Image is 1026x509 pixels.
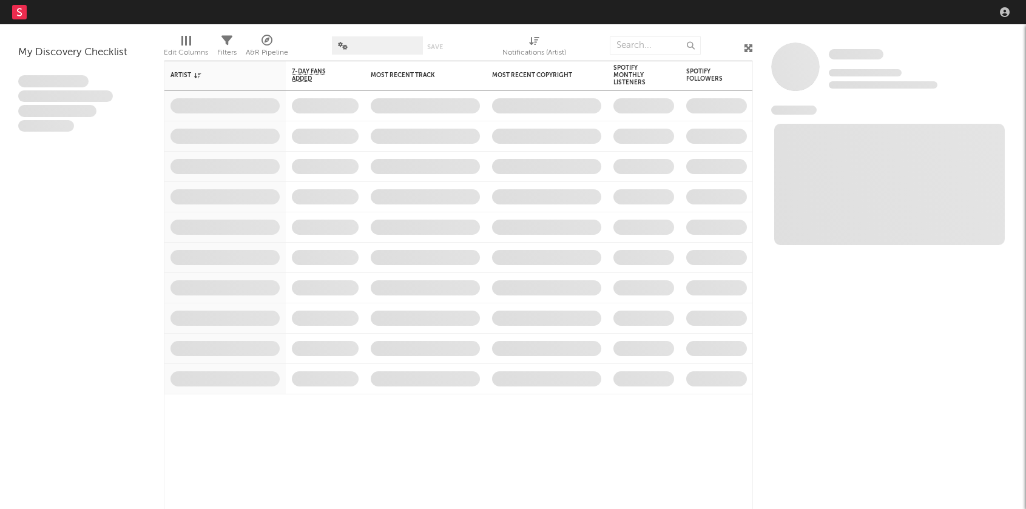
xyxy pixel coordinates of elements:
[246,30,288,66] div: A&R Pipeline
[771,106,817,115] span: News Feed
[502,30,566,66] div: Notifications (Artist)
[610,36,701,55] input: Search...
[18,46,146,60] div: My Discovery Checklist
[18,120,74,132] span: Aliquam viverra
[613,64,656,86] div: Spotify Monthly Listeners
[164,46,208,60] div: Edit Columns
[492,72,583,79] div: Most Recent Copyright
[18,105,96,117] span: Praesent ac interdum
[292,68,340,83] span: 7-Day Fans Added
[829,81,937,89] span: 0 fans last week
[246,46,288,60] div: A&R Pipeline
[217,46,237,60] div: Filters
[829,49,883,61] a: Some Artist
[829,49,883,59] span: Some Artist
[18,75,89,87] span: Lorem ipsum dolor
[18,90,113,103] span: Integer aliquet in purus et
[371,72,462,79] div: Most Recent Track
[217,30,237,66] div: Filters
[686,68,729,83] div: Spotify Followers
[829,69,902,76] span: Tracking Since: [DATE]
[170,72,262,79] div: Artist
[502,46,566,60] div: Notifications (Artist)
[427,44,443,50] button: Save
[164,30,208,66] div: Edit Columns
